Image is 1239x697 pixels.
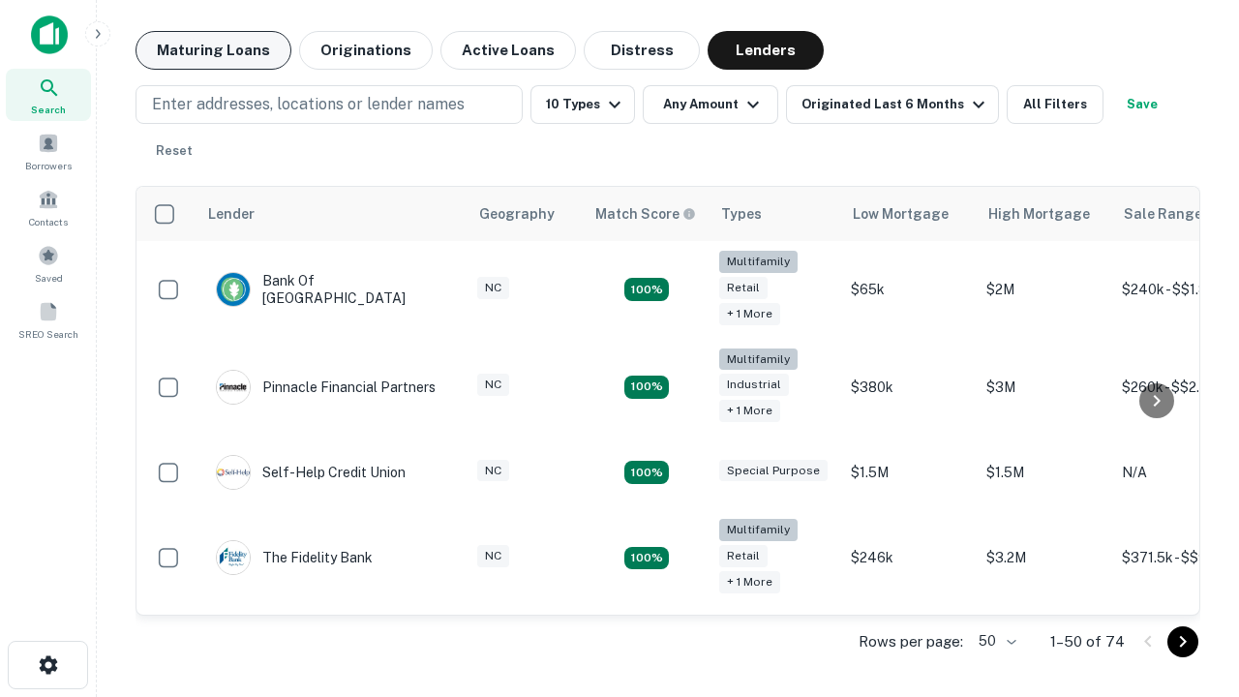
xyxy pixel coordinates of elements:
[721,202,762,226] div: Types
[719,251,798,273] div: Multifamily
[468,187,584,241] th: Geography
[143,132,205,170] button: Reset
[31,102,66,117] span: Search
[216,272,448,307] div: Bank Of [GEOGRAPHIC_DATA]
[216,370,436,405] div: Pinnacle Financial Partners
[6,69,91,121] a: Search
[719,303,780,325] div: + 1 more
[841,187,977,241] th: Low Mortgage
[719,348,798,371] div: Multifamily
[719,545,768,567] div: Retail
[217,541,250,574] img: picture
[1007,85,1103,124] button: All Filters
[584,31,700,70] button: Distress
[6,125,91,177] a: Borrowers
[477,460,509,482] div: NC
[208,202,255,226] div: Lender
[1142,542,1239,635] iframe: Chat Widget
[977,509,1112,607] td: $3.2M
[643,85,778,124] button: Any Amount
[859,630,963,653] p: Rows per page:
[719,460,828,482] div: Special Purpose
[216,455,406,490] div: Self-help Credit Union
[624,278,669,301] div: Matching Properties: 17, hasApolloMatch: undefined
[977,241,1112,339] td: $2M
[841,241,977,339] td: $65k
[6,181,91,233] a: Contacts
[1111,85,1173,124] button: Save your search to get updates of matches that match your search criteria.
[31,15,68,54] img: capitalize-icon.png
[1124,202,1202,226] div: Sale Range
[971,627,1019,655] div: 50
[719,519,798,541] div: Multifamily
[477,374,509,396] div: NC
[988,202,1090,226] div: High Mortgage
[217,273,250,306] img: picture
[841,436,977,509] td: $1.5M
[595,203,692,225] h6: Match Score
[853,202,949,226] div: Low Mortgage
[6,293,91,346] a: SREO Search
[719,571,780,593] div: + 1 more
[152,93,465,116] p: Enter addresses, locations or lender names
[595,203,696,225] div: Capitalize uses an advanced AI algorithm to match your search with the best lender. The match sco...
[977,436,1112,509] td: $1.5M
[719,374,789,396] div: Industrial
[217,371,250,404] img: picture
[196,187,468,241] th: Lender
[801,93,990,116] div: Originated Last 6 Months
[18,326,78,342] span: SREO Search
[1167,626,1198,657] button: Go to next page
[977,187,1112,241] th: High Mortgage
[624,461,669,484] div: Matching Properties: 11, hasApolloMatch: undefined
[841,509,977,607] td: $246k
[299,31,433,70] button: Originations
[841,339,977,437] td: $380k
[217,456,250,489] img: picture
[35,270,63,286] span: Saved
[977,339,1112,437] td: $3M
[216,540,373,575] div: The Fidelity Bank
[25,158,72,173] span: Borrowers
[1050,630,1125,653] p: 1–50 of 74
[136,31,291,70] button: Maturing Loans
[530,85,635,124] button: 10 Types
[786,85,999,124] button: Originated Last 6 Months
[479,202,555,226] div: Geography
[719,400,780,422] div: + 1 more
[440,31,576,70] button: Active Loans
[477,545,509,567] div: NC
[584,187,710,241] th: Capitalize uses an advanced AI algorithm to match your search with the best lender. The match sco...
[719,277,768,299] div: Retail
[136,85,523,124] button: Enter addresses, locations or lender names
[710,187,841,241] th: Types
[477,277,509,299] div: NC
[624,376,669,399] div: Matching Properties: 14, hasApolloMatch: undefined
[708,31,824,70] button: Lenders
[624,547,669,570] div: Matching Properties: 10, hasApolloMatch: undefined
[6,237,91,289] a: Saved
[29,214,68,229] span: Contacts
